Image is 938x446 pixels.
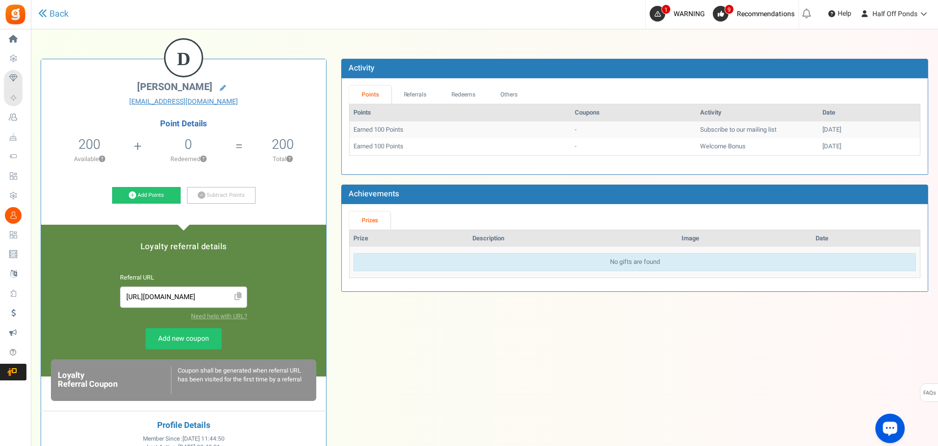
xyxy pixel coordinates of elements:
p: Available [46,155,133,164]
div: No gifts are found [353,253,916,271]
a: Add Points [112,187,181,204]
span: Half Off Ponds [872,9,917,19]
h6: Referral URL [120,275,247,282]
a: 1 WARNING [650,6,709,22]
h4: Point Details [41,119,326,128]
td: Earned 100 Points [350,138,571,155]
td: Earned 100 Points [350,121,571,139]
a: 9 Recommendations [713,6,798,22]
a: Subtract Points [187,187,256,204]
h4: Profile Details [48,421,319,430]
a: Referrals [391,86,439,104]
a: Need help with URL? [191,312,247,321]
h5: Loyalty referral details [51,242,316,251]
div: [DATE] [822,142,916,151]
th: Prize [350,230,468,247]
span: 1 [661,4,671,14]
a: Redeems [439,86,488,104]
p: Redeemed [142,155,234,164]
td: Subscribe to our mailing list [696,121,819,139]
button: ? [99,156,105,163]
a: Points [349,86,391,104]
p: Total [244,155,321,164]
b: Activity [349,62,375,74]
td: - [571,138,696,155]
span: [PERSON_NAME] [137,80,212,94]
span: 9 [725,4,734,14]
span: Recommendations [737,9,795,19]
span: 200 [78,135,100,154]
b: Achievements [349,188,399,200]
a: Others [488,86,530,104]
div: [DATE] [822,125,916,135]
a: Prizes [349,211,390,230]
th: Description [469,230,678,247]
h5: 0 [185,137,192,152]
td: Welcome Bonus [696,138,819,155]
img: Gratisfaction [4,3,26,25]
button: ? [286,156,293,163]
h5: 200 [272,137,294,152]
th: Points [350,104,571,121]
a: Add new coupon [145,328,222,350]
h6: Loyalty Referral Coupon [58,371,171,389]
a: [EMAIL_ADDRESS][DOMAIN_NAME] [48,97,319,107]
th: Activity [696,104,819,121]
button: ? [200,156,207,163]
span: FAQs [923,384,936,402]
figcaption: D [165,40,202,78]
span: [DATE] 11:44:50 [183,435,225,443]
span: Help [835,9,851,19]
span: Member Since : [143,435,225,443]
a: Back [38,8,69,21]
th: Coupons [571,104,696,121]
div: Coupon shall be generated when referral URL has been visited for the first time by a referral [171,366,309,394]
a: Help [824,6,855,22]
td: - [571,121,696,139]
th: Date [812,230,920,247]
th: Image [678,230,812,247]
th: Date [819,104,920,121]
span: Click to Copy [230,288,246,305]
span: WARNING [674,9,705,19]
